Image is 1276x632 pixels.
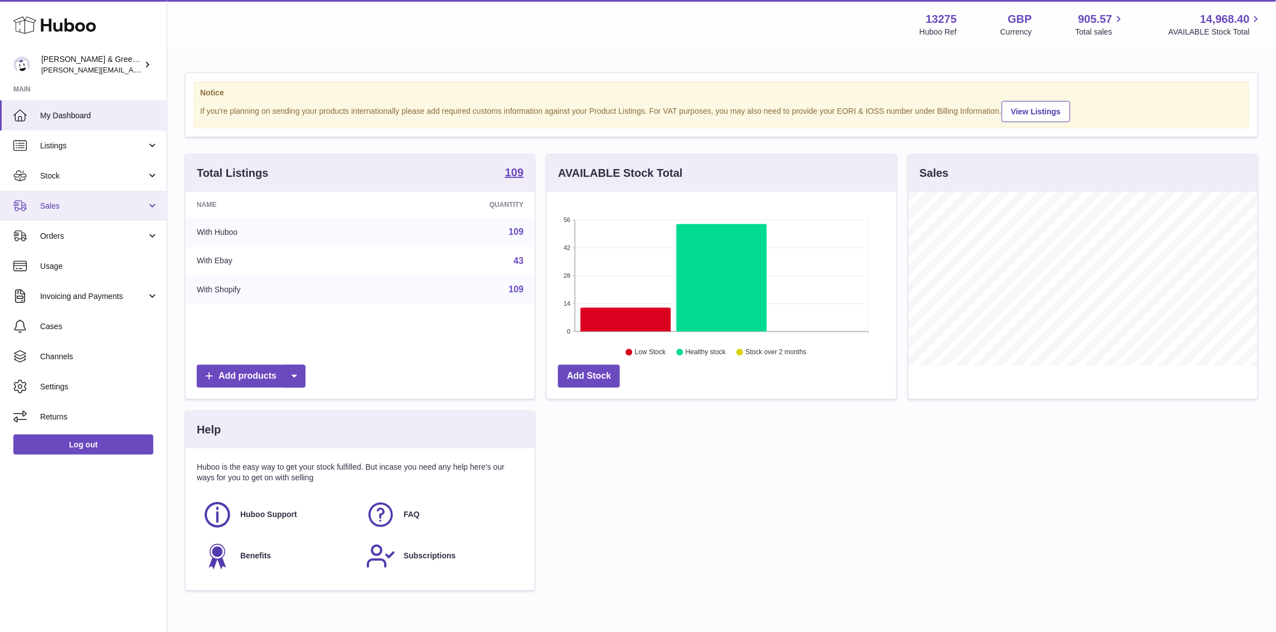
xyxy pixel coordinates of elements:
span: Sales [40,201,147,211]
a: 43 [514,256,524,266]
strong: 13275 [926,12,957,27]
text: Low Stock [635,349,666,356]
a: 109 [509,284,524,294]
text: 56 [564,216,571,223]
td: With Shopify [186,275,374,304]
text: 14 [564,300,571,307]
text: 0 [567,328,571,335]
a: FAQ [366,500,518,530]
strong: GBP [1008,12,1032,27]
th: Quantity [374,192,535,218]
span: Cases [40,321,158,332]
span: Settings [40,382,158,392]
p: Huboo is the easy way to get your stock fulfilled. But incase you need any help here's our ways f... [197,462,523,483]
span: Stock [40,171,147,181]
a: Add Stock [558,365,620,388]
span: Returns [40,412,158,422]
a: 109 [505,167,523,180]
h3: Total Listings [197,166,269,181]
span: 14,968.40 [1200,12,1250,27]
span: Huboo Support [240,509,297,520]
a: Subscriptions [366,541,518,571]
a: View Listings [1002,101,1070,122]
span: Invoicing and Payments [40,291,147,302]
td: With Ebay [186,247,374,276]
h3: AVAILABLE Stock Total [558,166,682,181]
text: Healthy stock [686,349,726,356]
div: Currency [1001,27,1032,37]
h3: Help [197,422,221,437]
span: Subscriptions [404,551,455,561]
span: 905.57 [1078,12,1112,27]
a: Benefits [202,541,355,571]
text: Stock over 2 months [746,349,807,356]
span: AVAILABLE Stock Total [1168,27,1263,37]
td: With Huboo [186,218,374,247]
strong: Notice [200,88,1243,98]
div: [PERSON_NAME] & Green Ltd [41,54,142,75]
span: FAQ [404,509,420,520]
span: Orders [40,231,147,242]
span: Usage [40,261,158,272]
span: Benefits [240,551,271,561]
text: 42 [564,244,571,251]
img: ellen@bluebadgecompany.co.uk [13,56,30,73]
a: 905.57 Total sales [1075,12,1125,37]
a: 109 [509,227,524,237]
span: Listings [40,141,147,151]
a: Log out [13,435,153,455]
div: If you're planning on sending your products internationally please add required customs informati... [200,99,1243,122]
a: 14,968.40 AVAILABLE Stock Total [1168,12,1263,37]
span: My Dashboard [40,110,158,121]
span: [PERSON_NAME][EMAIL_ADDRESS][DOMAIN_NAME] [41,65,224,74]
a: Huboo Support [202,500,355,530]
th: Name [186,192,374,218]
h3: Sales [920,166,949,181]
text: 28 [564,272,571,279]
strong: 109 [505,167,523,178]
span: Channels [40,351,158,362]
div: Huboo Ref [920,27,957,37]
span: Total sales [1075,27,1125,37]
a: Add products [197,365,305,388]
